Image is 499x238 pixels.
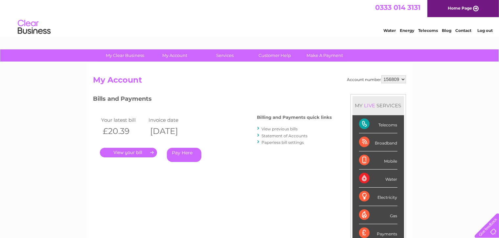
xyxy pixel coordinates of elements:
[455,28,471,33] a: Contact
[262,126,298,131] a: View previous bills
[298,49,352,62] a: Make A Payment
[95,4,405,32] div: Clear Business is a trading name of Verastar Limited (registered in [GEOGRAPHIC_DATA] No. 3667643...
[359,133,397,151] div: Broadband
[400,28,414,33] a: Energy
[148,49,202,62] a: My Account
[363,102,377,109] div: LIVE
[418,28,438,33] a: Telecoms
[17,17,51,37] img: logo.png
[167,148,201,162] a: Pay Here
[477,28,493,33] a: Log out
[442,28,451,33] a: Blog
[100,116,147,124] td: Your latest bill
[198,49,252,62] a: Services
[257,115,332,120] h4: Billing and Payments quick links
[93,75,406,88] h2: My Account
[359,206,397,224] div: Gas
[375,3,420,12] a: 0333 014 3131
[147,116,194,124] td: Invoice date
[100,148,157,157] a: .
[147,124,194,138] th: [DATE]
[98,49,152,62] a: My Clear Business
[383,28,396,33] a: Water
[359,170,397,188] div: Water
[359,188,397,206] div: Electricity
[359,151,397,170] div: Mobile
[359,115,397,133] div: Telecoms
[352,96,404,115] div: MY SERVICES
[248,49,302,62] a: Customer Help
[347,75,406,83] div: Account number
[262,133,308,138] a: Statement of Accounts
[262,140,304,145] a: Paperless bill settings
[100,124,147,138] th: £20.39
[93,94,332,106] h3: Bills and Payments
